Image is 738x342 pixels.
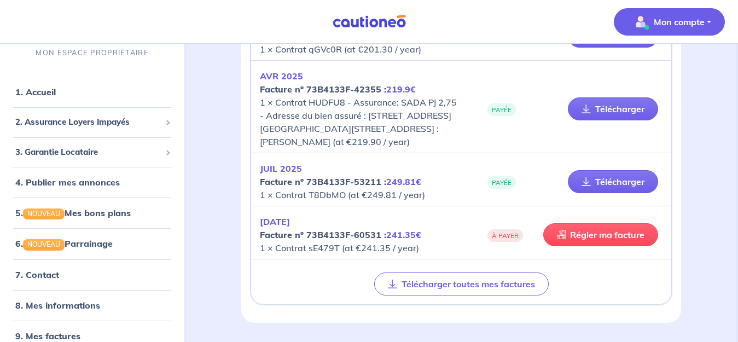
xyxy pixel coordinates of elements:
[15,330,80,341] a: 9. Mes factures
[260,215,461,254] p: 1 × Contrat sE479T (at €241.35 / year)
[487,103,516,116] span: PAYÉE
[15,238,113,249] a: 6.NOUVEAUParrainage
[487,176,516,189] span: PAYÉE
[4,171,180,193] div: 4. Publier mes annonces
[4,112,180,133] div: 2. Assurance Loyers Impayés
[260,162,461,201] p: 1 × Contrat T8DbMO (at €249.81 / year)
[260,71,303,82] em: AVR 2025
[632,13,649,31] img: illu_account_valid_menu.svg
[4,294,180,316] div: 8. Mes informations
[614,8,725,36] button: illu_account_valid_menu.svgMon compte
[260,176,421,187] strong: Facture nº 73B4133F-53211 :
[374,273,549,295] button: Télécharger toutes mes factures
[15,86,56,97] a: 1. Accueil
[4,141,180,163] div: 3. Garantie Locataire
[543,223,658,246] a: Régler ma facture
[260,163,302,174] em: JUIL 2025
[4,263,180,285] div: 7. Contact
[386,176,421,187] em: 249.81€
[36,48,148,58] p: MON ESPACE PROPRIÉTAIRE
[4,233,180,254] div: 6.NOUVEAUParrainage
[260,84,416,95] strong: Facture nº 73B4133F-42355 :
[260,69,461,148] p: 1 × Contrat HUDFU8 - Assurance: SADA PJ 2,75 - Adresse du bien assuré : [STREET_ADDRESS][GEOGRAPH...
[4,202,180,224] div: 5.NOUVEAUMes bons plans
[15,207,131,218] a: 5.NOUVEAUMes bons plans
[386,229,421,240] em: 241.35€
[15,299,100,310] a: 8. Mes informations
[487,229,523,242] span: À PAYER
[15,177,120,188] a: 4. Publier mes annonces
[260,216,290,227] em: [DATE]
[15,146,161,158] span: 3. Garantie Locataire
[568,170,658,193] a: Télécharger
[4,81,180,103] div: 1. Accueil
[654,15,705,28] p: Mon compte
[328,15,410,28] img: Cautioneo
[15,116,161,129] span: 2. Assurance Loyers Impayés
[15,269,59,280] a: 7. Contact
[386,84,416,95] em: 219.9€
[260,229,421,240] strong: Facture nº 73B4133F-60531 :
[568,97,658,120] a: Télécharger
